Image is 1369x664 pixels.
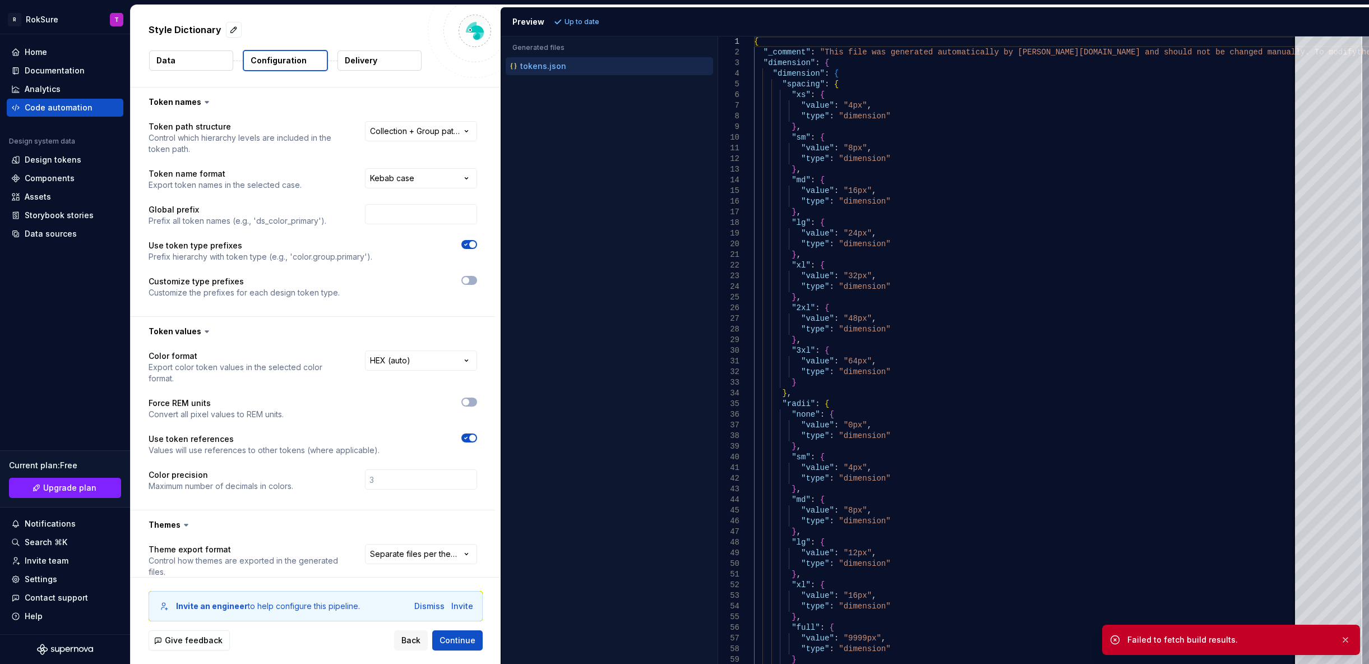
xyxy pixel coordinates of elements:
div: 32 [718,367,739,377]
div: Data sources [25,228,77,239]
span: "dimension" [773,69,825,78]
span: } [792,250,796,259]
div: 1 [718,36,739,47]
span: { [820,580,825,589]
span: } [792,293,796,302]
span: : [811,48,815,57]
p: Export color token values in the selected color format. [149,362,345,384]
span: : [834,271,839,280]
a: Storybook stories [7,206,123,224]
a: Design tokens [7,151,123,169]
p: Configuration [251,55,307,66]
span: "md" [792,176,811,185]
span: , [867,101,872,110]
span: Upgrade plan [43,482,96,494]
div: Search ⌘K [25,537,67,548]
span: , [872,548,876,557]
span: "value" [801,271,834,280]
span: "48px" [844,314,872,323]
span: , [867,144,872,153]
button: Help [7,607,123,625]
div: 13 [718,164,739,175]
p: Token path structure [149,121,345,132]
span: } [792,165,796,174]
span: Continue [440,635,475,646]
span: } [792,122,796,131]
span: { [825,303,829,312]
span: "dimension" [839,474,890,483]
div: 18 [718,218,739,228]
p: Maximum number of decimals in colors. [149,481,293,492]
button: Data [149,50,233,71]
span: "32px" [844,271,872,280]
div: 6 [718,90,739,100]
div: 48 [718,537,739,548]
div: 34 [718,388,739,399]
span: "value" [801,357,834,366]
div: 2 [718,47,739,58]
span: "type" [801,559,829,568]
div: 41 [718,463,739,473]
p: Theme export format [149,544,345,555]
div: 52 [718,580,739,591]
a: Home [7,43,123,61]
div: 50 [718,559,739,569]
span: "radii" [782,399,815,408]
span: "0px" [844,421,867,430]
p: Up to date [565,17,599,26]
span: "dimension" [839,197,890,206]
p: tokens.json [520,62,566,71]
div: Code automation [25,102,92,113]
div: 24 [718,282,739,292]
span: [DOMAIN_NAME] and should not be changed manually. To modify [1079,48,1357,57]
span: : [834,506,839,515]
span: "type" [801,602,829,611]
div: Components [25,173,75,184]
span: : [811,133,815,142]
p: Customize type prefixes [149,276,340,287]
span: : [811,90,815,99]
span: : [825,80,829,89]
span: "_comment" [764,48,811,57]
span: "3xl" [792,346,815,355]
span: : [811,580,815,589]
span: "type" [801,367,829,376]
span: , [872,186,876,195]
span: "dimension" [839,517,890,525]
span: { [820,261,825,270]
button: Search ⌘K [7,533,123,551]
span: , [872,229,876,238]
div: 9 [718,122,739,132]
span: { [829,410,834,419]
span: : [829,517,834,525]
span: { [834,80,839,89]
div: Storybook stories [25,210,94,221]
div: 7 [718,100,739,111]
p: Convert all pixel values to REM units. [149,409,284,420]
span: "dimension" [839,431,890,440]
span: , [797,527,801,536]
span: , [872,357,876,366]
div: 42 [718,473,739,484]
span: "dimension" [839,239,890,248]
div: 5 [718,79,739,90]
div: 39 [718,441,739,452]
span: "value" [801,144,834,153]
span: "8px" [844,506,867,515]
span: : [829,239,834,248]
span: , [797,293,801,302]
span: , [797,442,801,451]
span: { [834,69,839,78]
div: 37 [718,420,739,431]
span: , [797,165,801,174]
span: "type" [801,112,829,121]
div: 20 [718,239,739,250]
span: { [820,538,825,547]
span: , [872,314,876,323]
span: "xl" [792,580,811,589]
div: Design tokens [25,154,81,165]
p: Prefix all token names (e.g., 'ds_color_primary'). [149,215,326,227]
p: Values will use references to other tokens (where applicable). [149,445,380,456]
div: 33 [718,377,739,388]
div: 16 [718,196,739,207]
